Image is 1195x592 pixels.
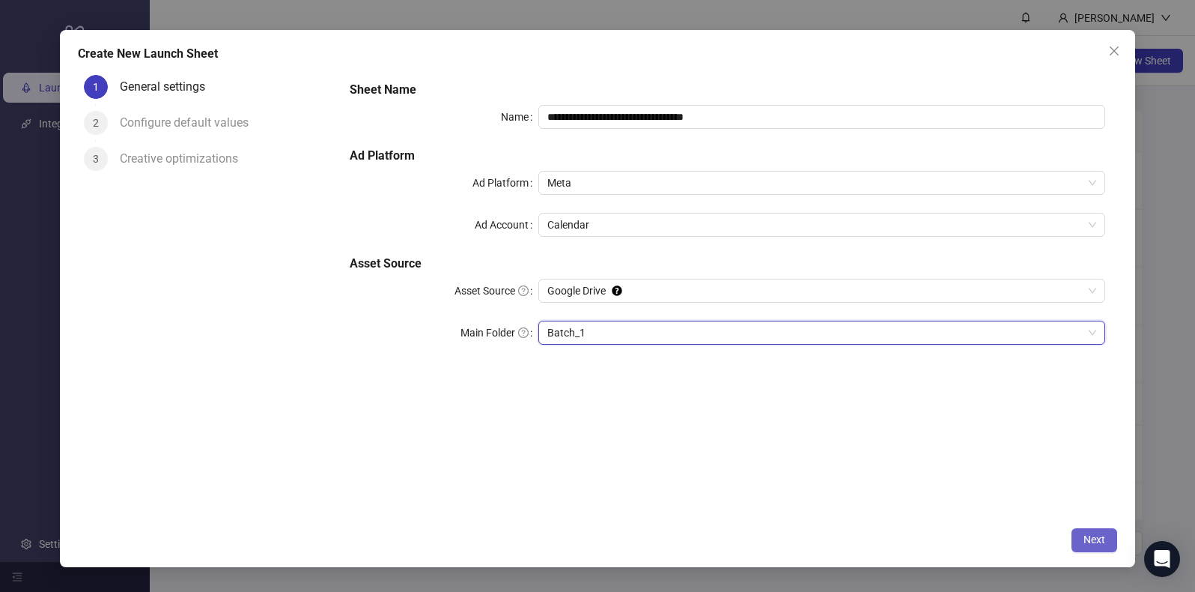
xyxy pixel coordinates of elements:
div: Configure default values [120,111,261,135]
span: question-circle [518,327,529,338]
span: Batch_1 [547,321,1096,344]
button: Next [1071,528,1117,552]
span: Calendar [547,214,1096,236]
label: Asset Source [454,279,538,303]
span: close [1108,45,1120,57]
div: Create New Launch Sheet [78,45,1117,63]
button: Close [1102,39,1126,63]
span: 1 [93,81,99,93]
span: Meta [547,172,1096,194]
div: General settings [120,75,217,99]
div: Open Intercom Messenger [1144,541,1180,577]
span: 3 [93,153,99,165]
span: Google Drive [547,280,1096,302]
label: Ad Account [475,213,538,237]
div: Tooltip anchor [610,284,624,297]
span: 2 [93,117,99,129]
h5: Asset Source [350,255,1105,273]
label: Ad Platform [472,171,538,195]
label: Name [501,105,538,129]
span: question-circle [518,286,529,296]
input: Name [538,105,1105,129]
h5: Ad Platform [350,147,1105,165]
label: Main Folder [460,321,538,345]
div: Creative optimizations [120,147,250,171]
span: Next [1083,534,1105,546]
h5: Sheet Name [350,81,1105,99]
